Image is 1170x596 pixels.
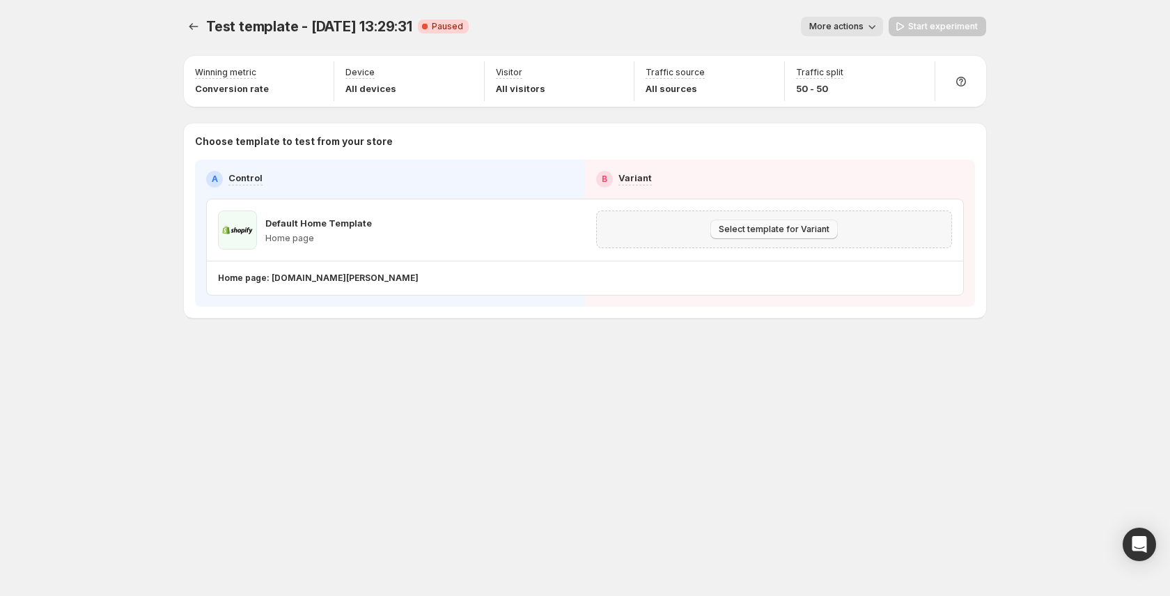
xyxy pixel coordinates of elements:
p: 50 - 50 [796,82,843,95]
p: Traffic split [796,67,843,78]
span: Paused [432,21,463,32]
p: Variant [618,171,652,185]
p: Choose template to test from your store [195,135,975,148]
p: All devices [345,82,396,95]
p: Visitor [496,67,522,78]
p: Traffic source [646,67,705,78]
span: Select template for Variant [719,224,829,235]
p: Device [345,67,375,78]
p: All visitors [496,82,545,95]
button: Experiments [184,17,203,36]
p: All sources [646,82,705,95]
span: More actions [809,21,864,32]
p: Winning metric [195,67,256,78]
img: Default Home Template [218,211,257,250]
p: Default Home Template [265,216,372,230]
p: Conversion rate [195,82,269,95]
h2: B [602,174,607,185]
button: Select template for Variant [710,220,838,239]
p: Control [228,171,263,185]
button: More actions [801,17,883,36]
h2: A [212,174,218,185]
p: Home page [265,233,372,244]
p: Home page: [DOMAIN_NAME][PERSON_NAME] [218,273,419,284]
span: Test template - [DATE] 13:29:31 [206,18,412,35]
div: Open Intercom Messenger [1123,528,1156,561]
